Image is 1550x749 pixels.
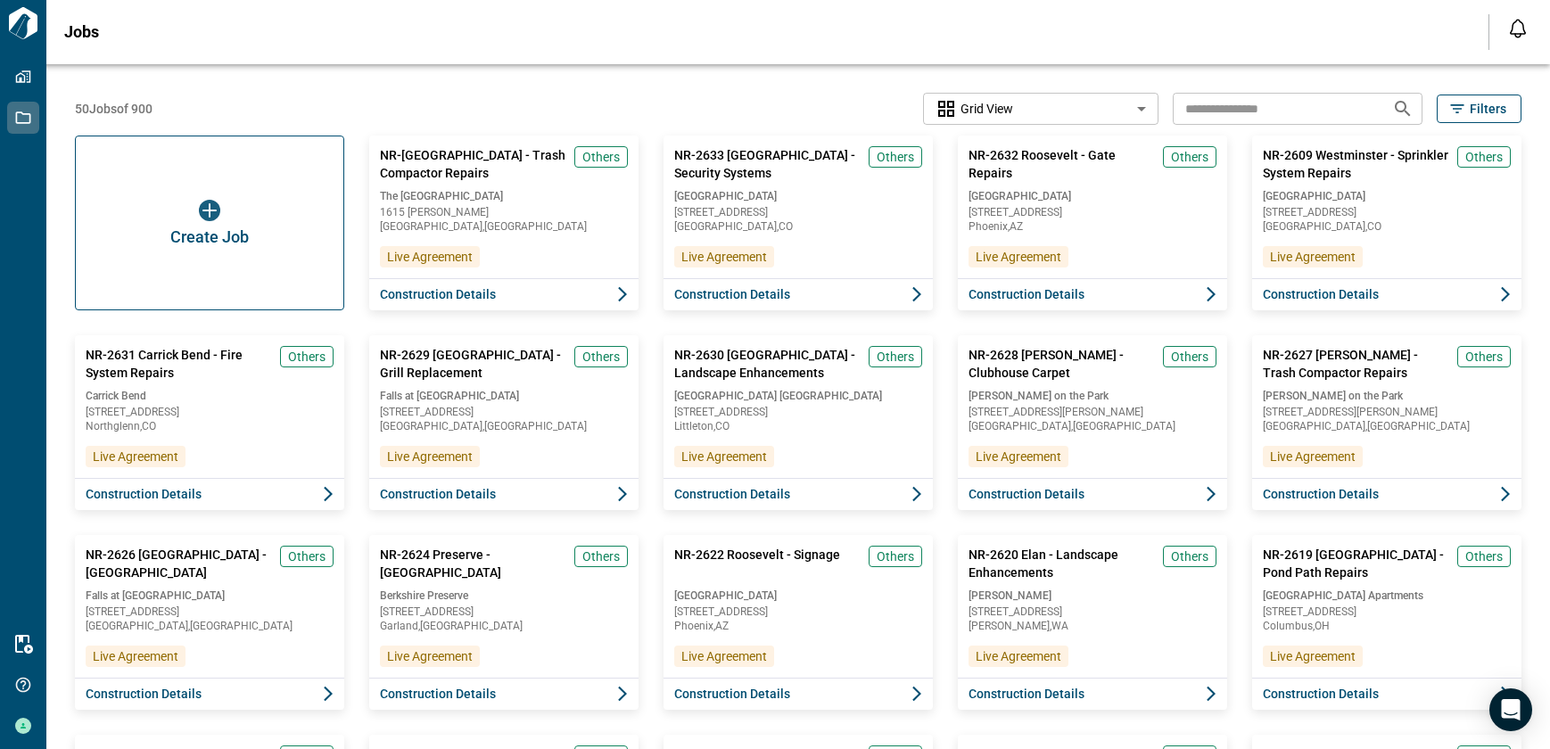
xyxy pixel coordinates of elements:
span: Others [1171,547,1208,565]
span: Live Agreement [681,647,767,665]
span: Others [1171,148,1208,166]
button: Construction Details [958,478,1227,510]
span: Live Agreement [976,248,1061,266]
span: NR-2620 Elan - Landscape Enhancements [969,546,1156,581]
span: Others [877,348,914,366]
div: Without label [923,91,1158,128]
span: [STREET_ADDRESS] [674,606,922,617]
span: [GEOGRAPHIC_DATA] Apartments [1263,588,1511,603]
span: NR-2609 Westminster - Sprinkler System Repairs [1263,146,1450,182]
span: Live Agreement [387,647,473,665]
span: [STREET_ADDRESS] [86,407,334,417]
button: Construction Details [369,478,639,510]
span: NR-[GEOGRAPHIC_DATA] - Trash Compactor Repairs [380,146,567,182]
span: NR-2626 [GEOGRAPHIC_DATA] - [GEOGRAPHIC_DATA] [86,546,273,581]
img: icon button [199,200,220,221]
span: Construction Details [86,685,202,703]
span: Others [1465,348,1503,366]
span: Construction Details [674,285,790,303]
span: Live Agreement [681,448,767,465]
span: Construction Details [86,485,202,503]
span: Littleton , CO [674,421,922,432]
span: Berkshire Preserve [380,588,628,603]
span: Construction Details [674,485,790,503]
span: [GEOGRAPHIC_DATA] [GEOGRAPHIC_DATA] [674,389,922,403]
span: Create Job [170,228,249,246]
span: NR-2622 Roosevelt - Signage [674,546,840,581]
span: [GEOGRAPHIC_DATA] , [GEOGRAPHIC_DATA] [1263,421,1511,432]
span: Carrick Bend [86,389,334,403]
button: Construction Details [1252,278,1521,310]
span: NR-2633 [GEOGRAPHIC_DATA] - Security Systems [674,146,862,182]
span: Others [288,348,326,366]
span: [GEOGRAPHIC_DATA] , [GEOGRAPHIC_DATA] [380,221,628,232]
span: 50 Jobs of 900 [75,100,153,118]
span: Northglenn , CO [86,421,334,432]
span: Live Agreement [681,248,767,266]
span: NR-2629 [GEOGRAPHIC_DATA] - Grill Replacement [380,346,567,382]
span: Construction Details [1263,685,1379,703]
span: Construction Details [969,685,1084,703]
span: Others [582,348,620,366]
span: [PERSON_NAME] on the Park [969,389,1216,403]
span: [STREET_ADDRESS][PERSON_NAME] [1263,407,1511,417]
span: Others [877,547,914,565]
span: Phoenix , AZ [674,621,922,631]
span: Construction Details [380,485,496,503]
span: The [GEOGRAPHIC_DATA] [380,189,628,203]
span: NR-2619 [GEOGRAPHIC_DATA] - Pond Path Repairs [1263,546,1450,581]
span: Others [1171,348,1208,366]
span: [STREET_ADDRESS] [380,606,628,617]
span: [STREET_ADDRESS] [674,407,922,417]
span: Live Agreement [93,647,178,665]
span: Construction Details [380,285,496,303]
span: Falls at [GEOGRAPHIC_DATA] [86,588,334,603]
span: NR-2630 [GEOGRAPHIC_DATA] - Landscape Enhancements [674,346,862,382]
span: Live Agreement [387,448,473,465]
button: Construction Details [369,278,639,310]
span: [GEOGRAPHIC_DATA] , CO [674,221,922,232]
span: Others [288,547,326,565]
span: [GEOGRAPHIC_DATA] [969,189,1216,203]
span: Live Agreement [1270,448,1356,465]
button: Construction Details [369,678,639,710]
span: Others [582,547,620,565]
div: Open Intercom Messenger [1489,688,1532,731]
span: [STREET_ADDRESS][PERSON_NAME] [969,407,1216,417]
span: [STREET_ADDRESS] [969,207,1216,218]
span: Grid View [961,100,1013,118]
button: Construction Details [75,678,344,710]
span: [STREET_ADDRESS] [86,606,334,617]
span: Falls at [GEOGRAPHIC_DATA] [380,389,628,403]
button: Construction Details [958,678,1227,710]
span: [PERSON_NAME] [969,588,1216,603]
span: 1615 [PERSON_NAME] [380,207,628,218]
span: [PERSON_NAME] on the Park [1263,389,1511,403]
span: Phoenix , AZ [969,221,1216,232]
span: Filters [1470,100,1506,118]
span: [GEOGRAPHIC_DATA] , [GEOGRAPHIC_DATA] [969,421,1216,432]
span: Jobs [64,23,99,41]
span: [STREET_ADDRESS] [674,207,922,218]
span: Live Agreement [976,448,1061,465]
span: [GEOGRAPHIC_DATA] [674,189,922,203]
span: Live Agreement [387,248,473,266]
span: NR-2624 Preserve - [GEOGRAPHIC_DATA] [380,546,567,581]
span: Others [877,148,914,166]
span: Construction Details [1263,485,1379,503]
button: Construction Details [75,478,344,510]
button: Construction Details [1252,678,1521,710]
span: Construction Details [969,485,1084,503]
button: Open notification feed [1504,14,1532,43]
span: [STREET_ADDRESS] [969,606,1216,617]
span: Others [582,148,620,166]
button: Filters [1437,95,1521,123]
button: Construction Details [958,278,1227,310]
button: Construction Details [664,278,933,310]
span: [GEOGRAPHIC_DATA] [674,588,922,603]
span: NR-2627 [PERSON_NAME] - Trash Compactor Repairs [1263,346,1450,382]
span: NR-2631 Carrick Bend - Fire System Repairs [86,346,273,382]
span: Live Agreement [1270,647,1356,665]
span: [GEOGRAPHIC_DATA] , [GEOGRAPHIC_DATA] [86,621,334,631]
span: [GEOGRAPHIC_DATA] , [GEOGRAPHIC_DATA] [380,421,628,432]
